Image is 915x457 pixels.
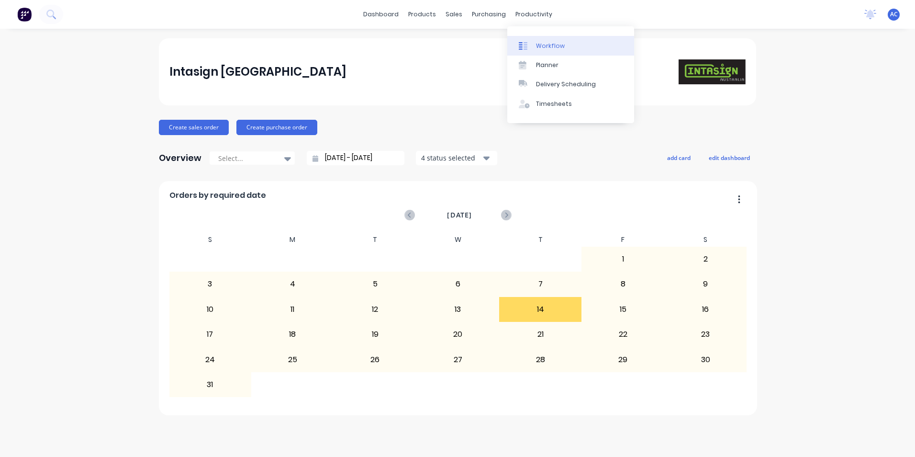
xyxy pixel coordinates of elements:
div: S [169,233,252,247]
div: 5 [335,272,416,296]
div: purchasing [467,7,511,22]
div: Timesheets [536,100,572,108]
div: T [334,233,417,247]
div: 4 [252,272,334,296]
span: Orders by required date [169,190,266,201]
a: Delivery Scheduling [507,75,634,94]
div: W [416,233,499,247]
div: Intasign [GEOGRAPHIC_DATA] [169,62,346,81]
div: 11 [252,297,334,321]
div: S [664,233,747,247]
div: Workflow [536,42,565,50]
div: 8 [582,272,664,296]
div: Planner [536,61,558,69]
div: 1 [582,247,664,271]
div: 18 [252,322,334,346]
div: M [251,233,334,247]
div: 23 [665,322,747,346]
div: sales [441,7,467,22]
div: 21 [500,322,581,346]
div: 3 [169,272,251,296]
div: 7 [500,272,581,296]
div: 22 [582,322,664,346]
div: 6 [417,272,499,296]
img: Intasign Australia [679,59,746,85]
div: 4 status selected [421,153,481,163]
div: 25 [252,347,334,371]
button: Create sales order [159,120,229,135]
div: 30 [665,347,747,371]
img: Factory [17,7,32,22]
button: 4 status selected [416,151,497,165]
div: 29 [582,347,664,371]
div: products [403,7,441,22]
div: 26 [335,347,416,371]
div: productivity [511,7,557,22]
div: Delivery Scheduling [536,80,596,89]
div: 13 [417,297,499,321]
div: 24 [169,347,251,371]
a: Timesheets [507,94,634,114]
div: 19 [335,322,416,346]
button: Create purchase order [236,120,317,135]
div: 15 [582,297,664,321]
span: [DATE] [447,210,472,220]
button: add card [661,151,697,164]
div: Overview [159,149,201,168]
a: dashboard [358,7,403,22]
div: 2 [665,247,747,271]
a: Workflow [507,36,634,55]
div: 9 [665,272,747,296]
button: edit dashboard [703,151,756,164]
div: 10 [169,297,251,321]
span: AC [890,10,898,19]
div: F [581,233,664,247]
div: 12 [335,297,416,321]
div: 16 [665,297,747,321]
a: Planner [507,56,634,75]
div: 31 [169,373,251,397]
div: 27 [417,347,499,371]
div: 14 [500,297,581,321]
div: T [499,233,582,247]
div: 20 [417,322,499,346]
div: 28 [500,347,581,371]
div: 17 [169,322,251,346]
